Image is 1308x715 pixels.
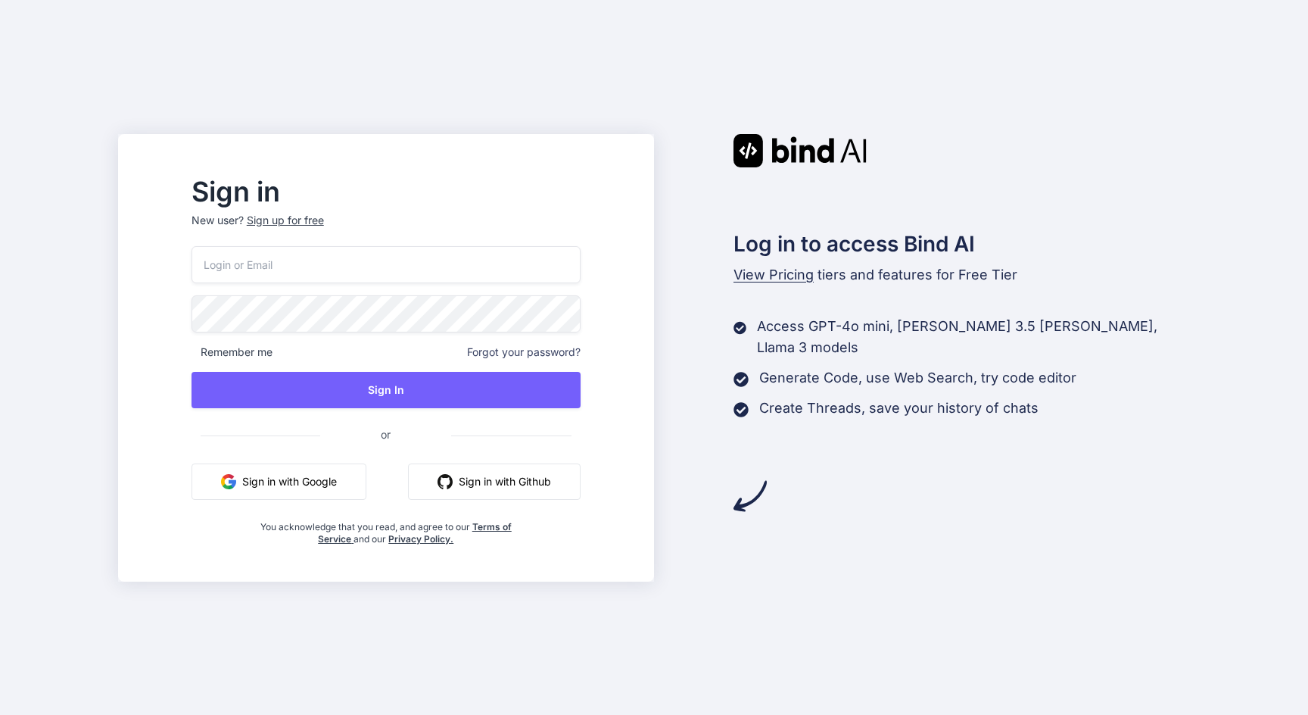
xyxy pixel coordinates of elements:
a: Terms of Service [318,521,512,545]
span: Forgot your password? [467,345,581,360]
img: Bind AI logo [733,134,867,167]
h2: Sign in [192,180,581,204]
img: google [221,474,236,489]
a: Privacy Policy. [388,533,453,545]
div: Sign up for free [247,213,324,228]
span: Remember me [192,345,272,360]
button: Sign in with Google [192,464,366,500]
p: New user? [192,213,581,246]
p: Generate Code, use Web Search, try code editor [759,367,1076,389]
span: or [320,416,451,453]
p: tiers and features for Free Tier [733,264,1191,286]
div: You acknowledge that you read, and agree to our and our [256,512,515,545]
button: Sign In [192,372,581,408]
button: Sign in with Github [408,464,581,500]
p: Access GPT-4o mini, [PERSON_NAME] 3.5 [PERSON_NAME], Llama 3 models [757,316,1190,358]
span: View Pricing [733,267,814,283]
h2: Log in to access Bind AI [733,228,1191,260]
input: Login or Email [192,246,581,283]
p: Create Threads, save your history of chats [759,398,1039,419]
img: arrow [733,479,767,513]
img: github [438,474,453,489]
